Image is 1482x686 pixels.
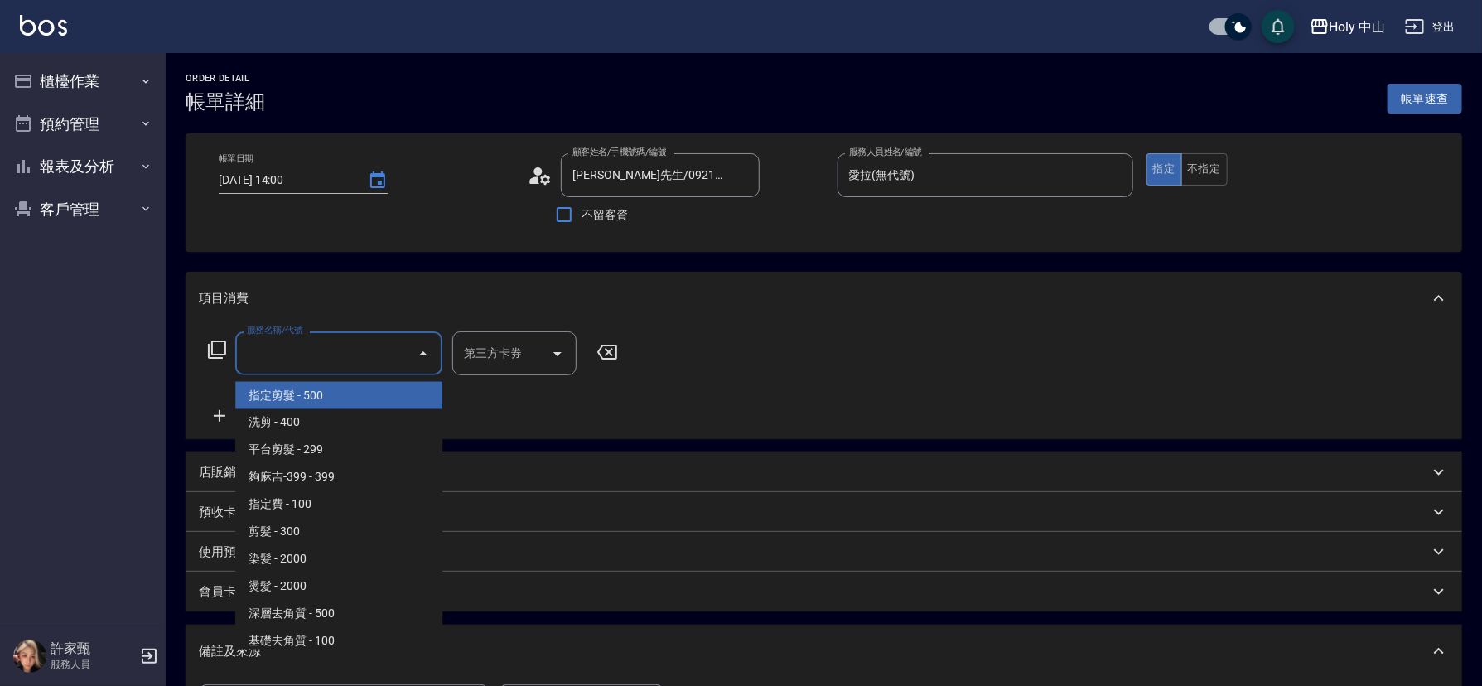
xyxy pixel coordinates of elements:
span: 剪髮 - 300 [235,519,442,546]
span: 燙髮 - 2000 [235,573,442,601]
span: 染髮 - 2000 [235,546,442,573]
img: Person [13,640,46,673]
button: save [1262,10,1295,43]
p: 使用預收卡 [199,543,261,561]
p: 會員卡銷售 [199,583,261,601]
label: 服務人員姓名/編號 [849,146,922,158]
span: 基礎去角質 - 100 [235,628,442,655]
button: Holy 中山 [1303,10,1393,44]
span: 深層去角質 - 500 [235,601,442,628]
span: 夠麻吉-399 - 399 [235,464,442,491]
button: Close [410,341,437,367]
h2: Order detail [186,73,265,84]
p: 項目消費 [199,290,249,307]
input: YYYY/MM/DD hh:mm [219,167,351,194]
label: 服務名稱/代號 [247,324,302,336]
img: Logo [20,15,67,36]
div: 會員卡銷售 [186,572,1462,611]
button: 指定 [1146,153,1182,186]
p: 店販銷售 [199,464,249,481]
button: Choose date, selected date is 2025-09-04 [358,161,398,200]
span: 不留客資 [582,206,628,224]
p: 預收卡販賣 [199,504,261,521]
span: 指定費 - 100 [235,491,442,519]
button: 登出 [1398,12,1462,42]
button: 客戶管理 [7,188,159,231]
button: 不指定 [1181,153,1228,186]
span: 洗剪 - 400 [235,409,442,437]
button: 櫃檯作業 [7,60,159,103]
div: 備註及來源 [186,625,1462,678]
div: Holy 中山 [1330,17,1386,37]
h3: 帳單詳細 [186,90,265,114]
button: Open [544,341,571,367]
button: 預約管理 [7,103,159,146]
button: 帳單速查 [1388,84,1462,114]
div: 店販銷售 [186,452,1462,492]
span: 平台剪髮 - 299 [235,437,442,464]
div: 預收卡販賣 [186,492,1462,532]
span: 指定剪髮 - 500 [235,382,442,409]
p: 服務人員 [51,657,135,672]
button: 報表及分析 [7,145,159,188]
div: 項目消費 [186,272,1462,325]
p: 備註及來源 [199,643,261,660]
label: 帳單日期 [219,152,253,165]
label: 顧客姓名/手機號碼/編號 [572,146,667,158]
div: 使用預收卡編輯訂單不得編輯預收卡使用 [186,532,1462,572]
div: 項目消費 [186,325,1462,439]
h5: 許家甄 [51,640,135,657]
